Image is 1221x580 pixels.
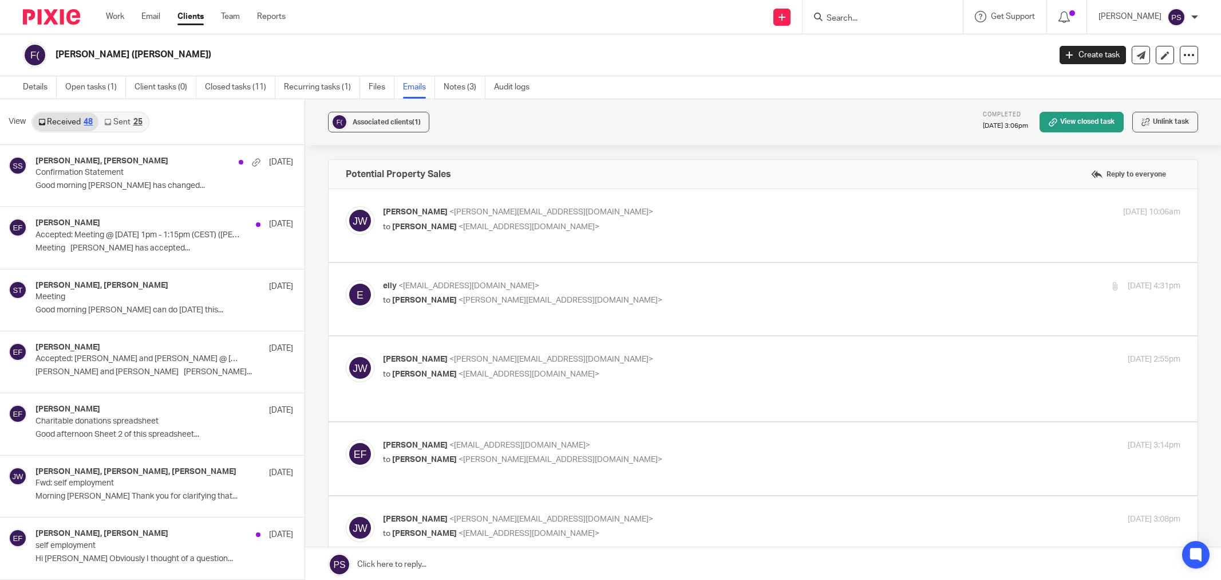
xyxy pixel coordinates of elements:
[35,541,242,551] p: self employment
[328,112,429,132] button: Associated clients(1)
[398,282,539,290] span: <[EMAIL_ADDRESS][DOMAIN_NAME]>
[403,76,435,99] a: Emails
[449,208,653,216] span: <[PERSON_NAME][EMAIL_ADDRESS][DOMAIN_NAME]>
[1128,440,1180,452] p: [DATE] 3:14pm
[177,11,204,22] a: Clients
[35,305,293,315] p: Good morning [PERSON_NAME] can do [DATE] this...
[412,119,421,126] span: (1)
[135,76,196,99] a: Client tasks (0)
[383,530,390,538] span: to
[269,529,293,540] p: [DATE]
[56,49,845,61] h2: [PERSON_NAME] ([PERSON_NAME])
[35,230,242,240] p: Accepted: Meeting @ [DATE] 1pm - 1:15pm (CEST) ([PERSON_NAME][EMAIL_ADDRESS][DOMAIN_NAME])
[1167,8,1186,26] img: svg%3E
[35,417,242,426] p: Charitable donations spreadsheet
[383,282,397,290] span: elly
[35,156,168,166] h4: [PERSON_NAME], [PERSON_NAME]
[35,467,236,477] h4: [PERSON_NAME], [PERSON_NAME], [PERSON_NAME]
[35,367,293,377] p: [PERSON_NAME] and [PERSON_NAME] [PERSON_NAME]...
[1123,206,1180,218] p: [DATE] 10:06am
[269,156,293,168] p: [DATE]
[459,296,662,304] span: <[PERSON_NAME][EMAIL_ADDRESS][DOMAIN_NAME]>
[35,554,293,564] p: Hi [PERSON_NAME] Obviously I thought of a question...
[9,405,27,423] img: svg%3E
[35,181,293,191] p: Good morning [PERSON_NAME] has changed...
[221,11,240,22] a: Team
[1088,166,1169,183] label: Reply to everyone
[269,405,293,416] p: [DATE]
[392,223,457,231] span: [PERSON_NAME]
[133,118,143,126] div: 25
[449,515,653,523] span: <[PERSON_NAME][EMAIL_ADDRESS][DOMAIN_NAME]>
[1132,112,1198,132] button: Unlink task
[1128,514,1180,526] p: [DATE] 3:08pm
[269,467,293,479] p: [DATE]
[1060,46,1126,64] a: Create task
[392,530,457,538] span: [PERSON_NAME]
[65,76,126,99] a: Open tasks (1)
[35,281,168,291] h4: [PERSON_NAME], [PERSON_NAME]
[35,479,242,488] p: Fwd: self employment
[269,218,293,230] p: [DATE]
[35,168,242,178] p: Confirmation Statement
[35,405,100,414] h4: [PERSON_NAME]
[1128,354,1180,366] p: [DATE] 2:55pm
[459,223,599,231] span: <[EMAIL_ADDRESS][DOMAIN_NAME]>
[1040,112,1124,132] a: View closed task
[991,13,1035,21] span: Get Support
[106,11,124,22] a: Work
[9,116,26,128] span: View
[459,530,599,538] span: <[EMAIL_ADDRESS][DOMAIN_NAME]>
[494,76,538,99] a: Audit logs
[35,292,242,302] p: Meeting
[392,456,457,464] span: [PERSON_NAME]
[346,206,374,235] img: svg%3E
[9,156,27,175] img: svg%3E
[98,113,148,131] a: Sent25
[346,514,374,542] img: svg%3E
[284,76,360,99] a: Recurring tasks (1)
[369,76,394,99] a: Files
[35,218,100,228] h4: [PERSON_NAME]
[459,370,599,378] span: <[EMAIL_ADDRESS][DOMAIN_NAME]>
[35,492,293,501] p: Morning [PERSON_NAME] Thank you for clarifying that...
[383,355,448,363] span: [PERSON_NAME]
[392,370,457,378] span: [PERSON_NAME]
[383,456,390,464] span: to
[35,244,293,253] p: Meeting [PERSON_NAME] has accepted...
[269,281,293,292] p: [DATE]
[383,441,448,449] span: [PERSON_NAME]
[257,11,286,22] a: Reports
[84,118,93,126] div: 48
[459,456,662,464] span: <[PERSON_NAME][EMAIL_ADDRESS][DOMAIN_NAME]>
[1098,11,1161,22] p: [PERSON_NAME]
[35,430,293,440] p: Good afternoon Sheet 2 of this spreadsheet...
[23,43,47,67] img: svg%3E
[392,296,457,304] span: [PERSON_NAME]
[9,529,27,547] img: svg%3E
[383,208,448,216] span: [PERSON_NAME]
[35,529,168,539] h4: [PERSON_NAME], [PERSON_NAME]
[141,11,160,22] a: Email
[983,122,1028,131] p: [DATE] 3:06pm
[346,168,451,180] h4: Potential Property Sales
[23,9,80,25] img: Pixie
[983,112,1021,117] span: Completed
[1128,280,1180,292] p: [DATE] 4:31pm
[33,113,98,131] a: Received48
[35,343,100,352] h4: [PERSON_NAME]
[346,354,374,382] img: svg%3E
[9,467,27,485] img: svg%3E
[23,76,57,99] a: Details
[383,223,390,231] span: to
[444,76,485,99] a: Notes (3)
[449,441,590,449] span: <[EMAIL_ADDRESS][DOMAIN_NAME]>
[9,281,27,299] img: svg%3E
[205,76,275,99] a: Closed tasks (11)
[331,113,348,131] img: svg%3E
[346,440,374,468] img: svg%3E
[449,355,653,363] span: <[PERSON_NAME][EMAIL_ADDRESS][DOMAIN_NAME]>
[383,296,390,304] span: to
[35,354,242,364] p: Accepted: [PERSON_NAME] and [PERSON_NAME] @ [DATE] 11am - 11:15am (CEST) ([PERSON_NAME][EMAIL_ADD...
[383,515,448,523] span: [PERSON_NAME]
